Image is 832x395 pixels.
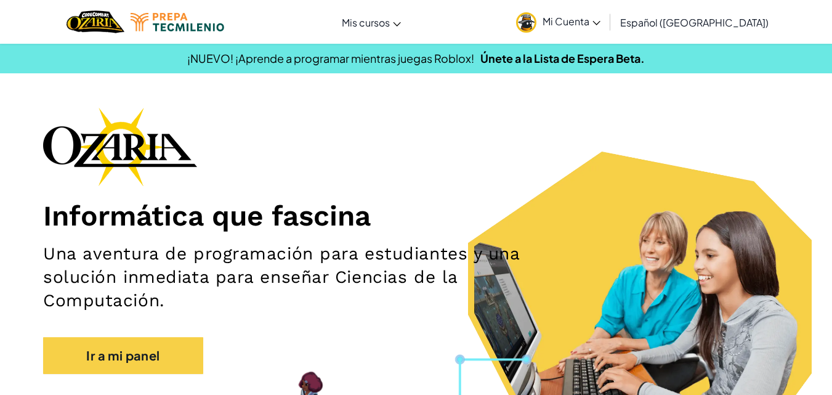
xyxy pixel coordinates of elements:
span: Español ([GEOGRAPHIC_DATA]) [620,16,769,29]
span: Mis cursos [342,16,390,29]
a: Únete a la Lista de Espera Beta. [480,51,645,65]
h2: Una aventura de programación para estudiantes y una solución inmediata para enseñar Ciencias de l... [43,242,543,312]
a: Ozaria by CodeCombat logo [67,9,124,35]
img: avatar [516,12,536,33]
a: Mi Cuenta [510,2,607,41]
img: Tecmilenio logo [131,13,224,31]
a: Ir a mi panel [43,337,203,374]
img: Home [67,9,124,35]
span: Mi Cuenta [543,15,600,28]
h1: Informática que fascina [43,198,789,233]
img: Ozaria branding logo [43,107,197,186]
a: Español ([GEOGRAPHIC_DATA]) [614,6,775,39]
span: ¡NUEVO! ¡Aprende a programar mientras juegas Roblox! [187,51,474,65]
a: Mis cursos [336,6,407,39]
